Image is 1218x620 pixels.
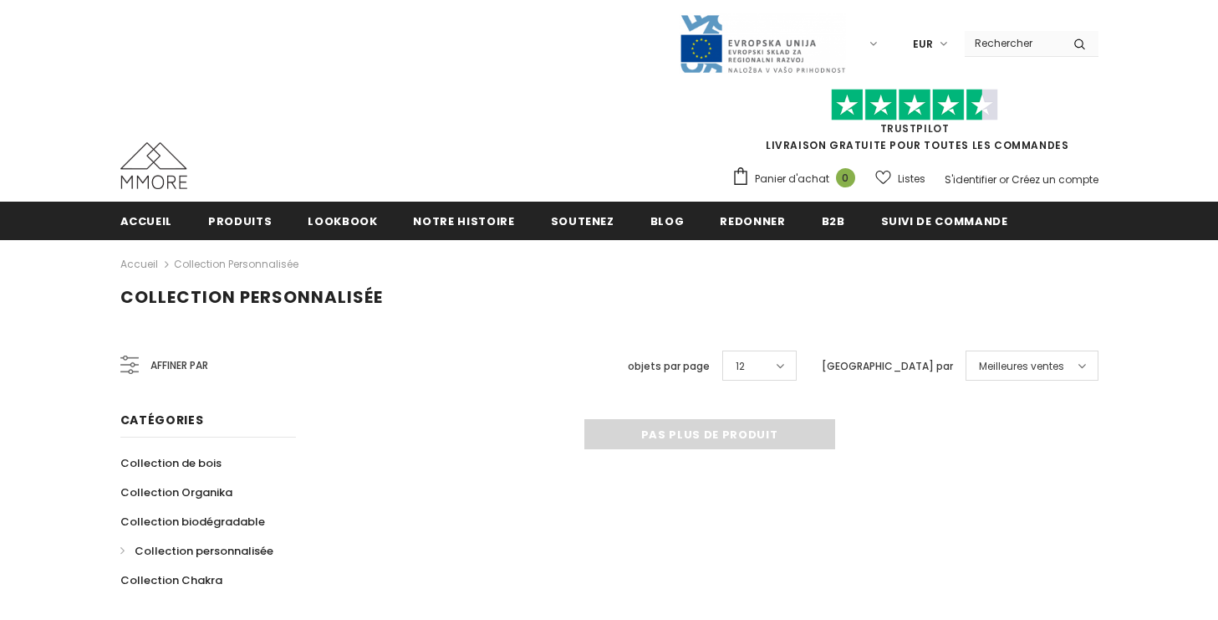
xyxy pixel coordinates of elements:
[650,213,685,229] span: Blog
[880,121,950,136] a: TrustPilot
[836,168,855,187] span: 0
[898,171,925,187] span: Listes
[979,358,1064,375] span: Meilleures ventes
[120,478,232,507] a: Collection Organika
[120,412,204,428] span: Catégories
[413,202,514,239] a: Notre histoire
[120,514,265,530] span: Collection biodégradable
[120,285,383,309] span: Collection personnalisée
[551,213,614,229] span: soutenez
[875,164,925,193] a: Listes
[174,257,298,271] a: Collection personnalisée
[913,36,933,53] span: EUR
[135,543,273,559] span: Collection personnalisée
[822,358,953,375] label: [GEOGRAPHIC_DATA] par
[120,202,173,239] a: Accueil
[881,202,1008,239] a: Suivi de commande
[413,213,514,229] span: Notre histoire
[120,254,158,274] a: Accueil
[1012,172,1098,187] a: Créez un compte
[120,448,222,478] a: Collection de bois
[999,172,1009,187] span: or
[822,202,845,239] a: B2B
[308,213,377,229] span: Lookbook
[120,213,173,229] span: Accueil
[120,566,222,595] a: Collection Chakra
[628,358,710,375] label: objets par page
[679,13,846,74] img: Javni Razpis
[208,213,272,229] span: Produits
[831,89,998,121] img: Faites confiance aux étoiles pilotes
[120,455,222,471] span: Collection de bois
[731,167,864,192] a: Panier d'achat 0
[208,202,272,239] a: Produits
[120,142,187,189] img: Cas MMORE
[650,202,685,239] a: Blog
[755,171,829,187] span: Panier d'achat
[308,202,377,239] a: Lookbook
[551,202,614,239] a: soutenez
[150,356,208,375] span: Affiner par
[881,213,1008,229] span: Suivi de commande
[731,96,1098,152] span: LIVRAISON GRATUITE POUR TOUTES LES COMMANDES
[965,31,1061,55] input: Search Site
[720,202,785,239] a: Redonner
[120,507,265,536] a: Collection biodégradable
[822,213,845,229] span: B2B
[120,572,222,588] span: Collection Chakra
[679,36,846,50] a: Javni Razpis
[945,172,996,187] a: S'identifier
[720,213,785,229] span: Redonner
[120,536,273,566] a: Collection personnalisée
[736,358,745,375] span: 12
[120,484,232,500] span: Collection Organika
